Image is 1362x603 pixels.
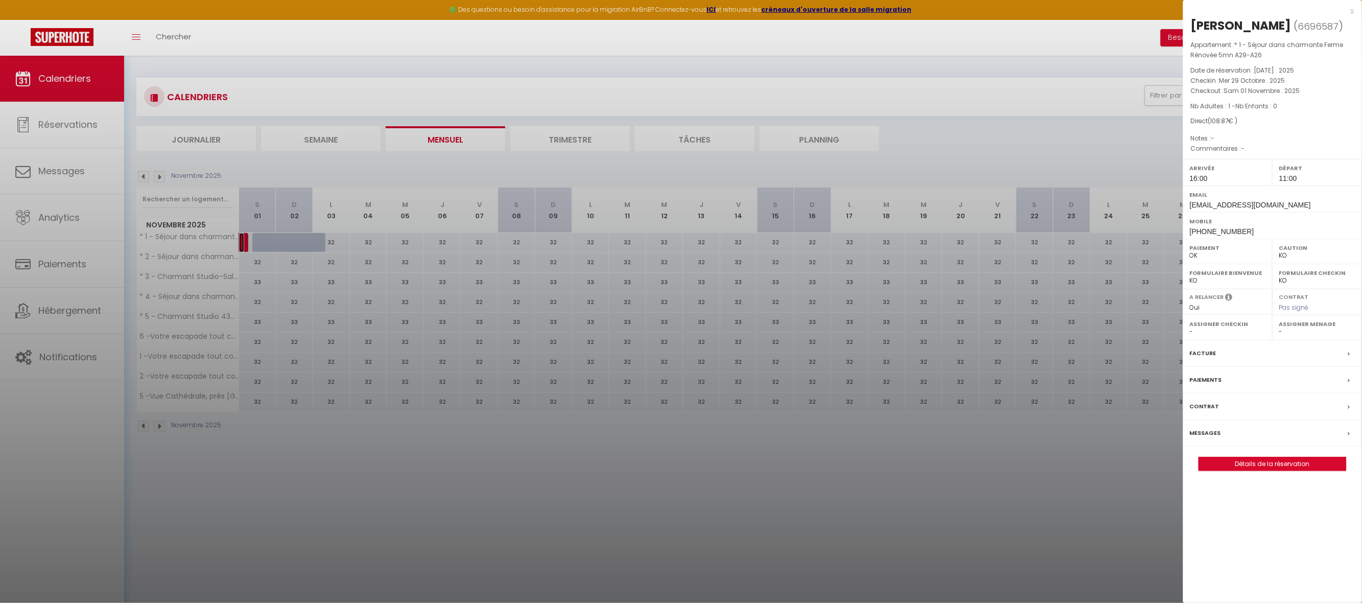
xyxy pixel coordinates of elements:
[1191,144,1354,154] p: Commentaires :
[1190,348,1216,359] label: Facture
[1219,76,1285,85] span: Mer 29 Octobre . 2025
[1190,293,1224,301] label: A relancer
[1190,319,1266,329] label: Assigner Checkin
[1279,174,1297,182] span: 11:00
[1224,86,1300,95] span: Sam 01 Novembre . 2025
[1199,457,1346,471] a: Détails de la réservation
[1190,268,1266,278] label: Formulaire Bienvenue
[1298,20,1339,33] span: 6696587
[1190,174,1208,182] span: 16:00
[1190,163,1266,173] label: Arrivée
[1226,293,1233,304] i: Sélectionner OUI si vous souhaiter envoyer les séquences de messages post-checkout
[1191,40,1344,59] span: * 1 - Séjour dans charmante Ferme Rénovée 5mn A29-A26
[1190,227,1254,236] span: [PHONE_NUMBER]
[1191,76,1354,86] p: Checkin :
[1294,19,1344,33] span: ( )
[1191,117,1354,126] div: Direct
[1199,457,1347,471] button: Détails de la réservation
[1279,268,1355,278] label: Formulaire Checkin
[1191,17,1291,34] div: [PERSON_NAME]
[1191,65,1354,76] p: Date de réservation :
[8,4,39,35] button: Ouvrir le widget de chat LiveChat
[1241,144,1245,153] span: -
[1208,117,1238,125] span: ( € )
[1254,66,1295,75] span: [DATE] . 2025
[1190,190,1355,200] label: Email
[1211,134,1215,143] span: -
[1191,86,1354,96] p: Checkout :
[1191,102,1278,110] span: Nb Adultes : 1 -
[1279,319,1355,329] label: Assigner Menage
[1236,102,1278,110] span: Nb Enfants : 0
[1190,401,1219,412] label: Contrat
[1279,163,1355,173] label: Départ
[1183,5,1354,17] div: x
[1190,243,1266,253] label: Paiement
[1279,293,1309,299] label: Contrat
[1211,117,1229,125] span: 108.87
[1190,201,1311,209] span: [EMAIL_ADDRESS][DOMAIN_NAME]
[1191,40,1354,60] p: Appartement :
[1190,216,1355,226] label: Mobile
[1190,428,1221,438] label: Messages
[1279,303,1309,312] span: Pas signé
[1190,375,1222,385] label: Paiements
[1279,243,1355,253] label: Caution
[1191,133,1354,144] p: Notes :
